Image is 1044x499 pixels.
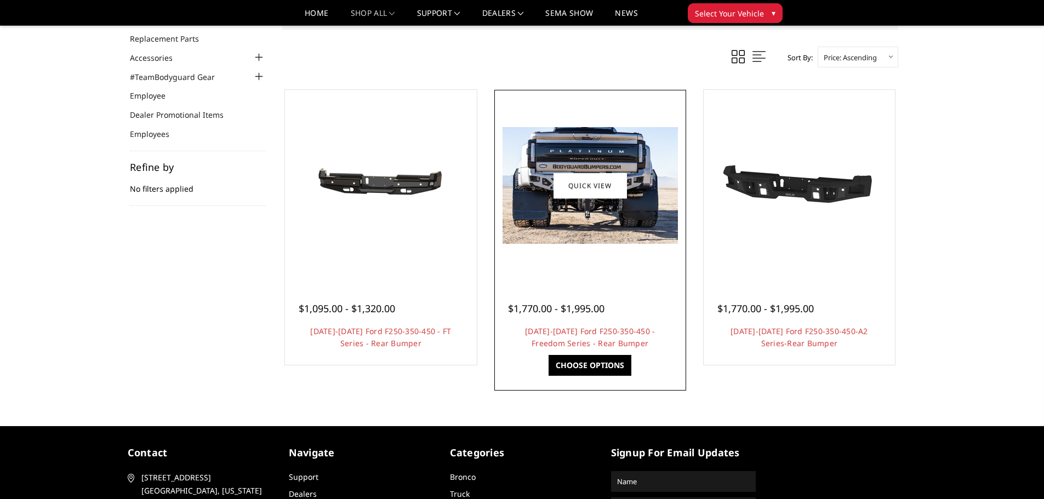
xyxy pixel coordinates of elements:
[289,445,433,460] h5: Navigate
[731,326,868,348] a: [DATE]-[DATE] Ford F250-350-450-A2 Series-Rear Bumper
[305,9,328,25] a: Home
[450,445,595,460] h5: Categories
[706,93,893,279] a: 2023-2025 Ford F250-350-450-A2 Series-Rear Bumper 2023-2025 Ford F250-350-450-A2 Series-Rear Bumper
[613,473,754,490] input: Name
[130,128,183,140] a: Employees
[615,9,637,25] a: News
[289,472,318,482] a: Support
[772,7,775,19] span: ▾
[450,489,470,499] a: Truck
[508,302,604,315] span: $1,770.00 - $1,995.00
[130,33,213,44] a: Replacement Parts
[130,162,266,206] div: No filters applied
[611,445,756,460] h5: signup for email updates
[289,489,317,499] a: Dealers
[288,93,474,279] a: 2023-2025 Ford F250-350-450 - FT Series - Rear Bumper
[130,71,229,83] a: #TeamBodyguard Gear
[299,302,395,315] span: $1,095.00 - $1,320.00
[351,9,395,25] a: shop all
[482,9,524,25] a: Dealers
[549,355,631,376] a: Choose Options
[450,472,476,482] a: Bronco
[781,49,813,66] label: Sort By:
[128,445,272,460] h5: contact
[310,326,451,348] a: [DATE]-[DATE] Ford F250-350-450 - FT Series - Rear Bumper
[503,127,678,244] img: 2023-2025 Ford F250-350-450 - Freedom Series - Rear Bumper
[695,8,764,19] span: Select Your Vehicle
[711,136,887,235] img: 2023-2025 Ford F250-350-450-A2 Series-Rear Bumper
[130,162,266,172] h5: Refine by
[130,109,237,121] a: Dealer Promotional Items
[417,9,460,25] a: Support
[989,446,1044,499] iframe: Chat Widget
[545,9,593,25] a: SEMA Show
[130,52,186,64] a: Accessories
[688,3,783,23] button: Select Your Vehicle
[717,302,814,315] span: $1,770.00 - $1,995.00
[130,90,179,101] a: Employee
[497,93,683,279] a: 2023-2025 Ford F250-350-450 - Freedom Series - Rear Bumper 2023-2025 Ford F250-350-450 - Freedom ...
[554,173,627,198] a: Quick view
[525,326,655,348] a: [DATE]-[DATE] Ford F250-350-450 - Freedom Series - Rear Bumper
[293,144,469,227] img: 2023-2025 Ford F250-350-450 - FT Series - Rear Bumper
